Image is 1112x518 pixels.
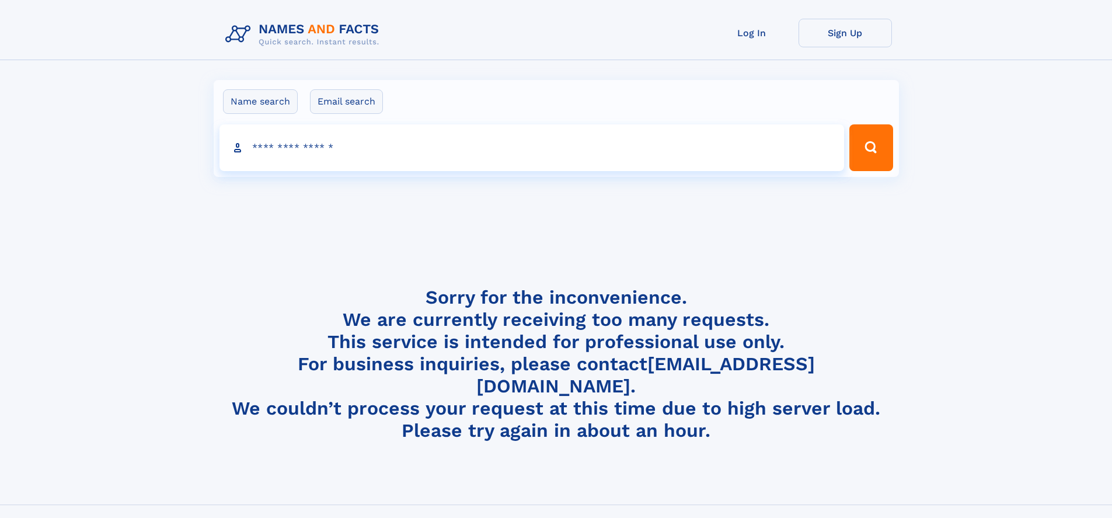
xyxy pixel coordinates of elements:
[310,89,383,114] label: Email search
[221,19,389,50] img: Logo Names and Facts
[476,353,815,397] a: [EMAIL_ADDRESS][DOMAIN_NAME]
[799,19,892,47] a: Sign Up
[705,19,799,47] a: Log In
[221,286,892,442] h4: Sorry for the inconvenience. We are currently receiving too many requests. This service is intend...
[223,89,298,114] label: Name search
[849,124,893,171] button: Search Button
[219,124,845,171] input: search input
